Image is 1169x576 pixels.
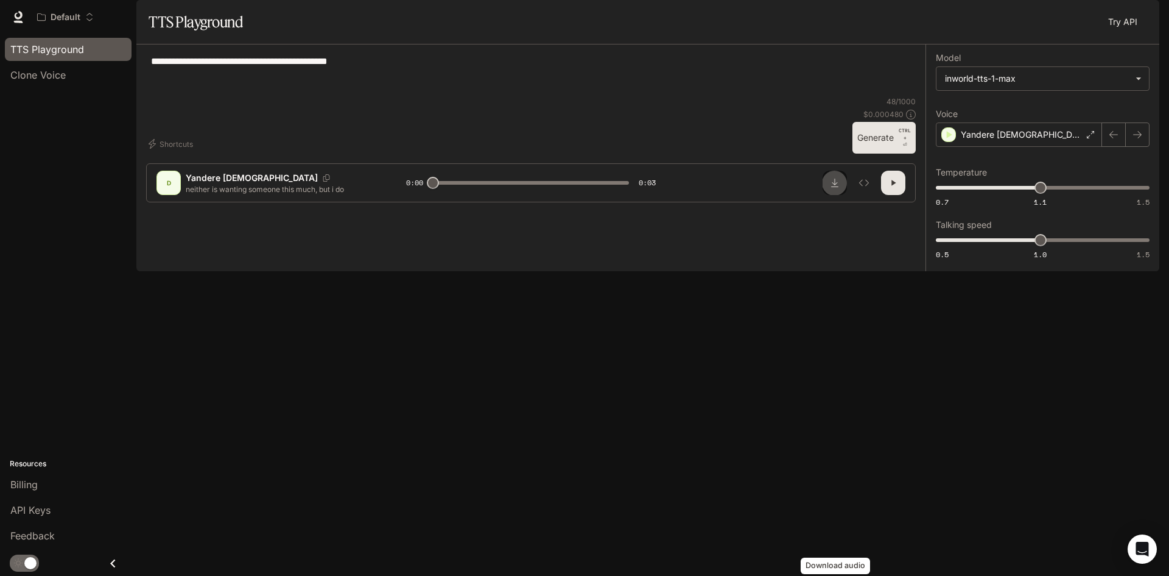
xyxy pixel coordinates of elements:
[936,197,949,207] span: 0.7
[852,171,876,195] button: Inspect
[32,5,99,29] button: Open workspace menu
[936,67,1149,90] div: inworld-tts-1-max
[852,122,916,154] button: GenerateCTRL +⏎
[961,129,1082,141] p: Yandere [DEMOGRAPHIC_DATA]
[945,73,1129,85] div: inworld-tts-1-max
[1034,197,1047,207] span: 1.1
[1034,249,1047,260] span: 1.0
[936,168,987,177] p: Temperature
[936,249,949,260] span: 0.5
[639,177,656,189] span: 0:03
[149,10,243,34] h1: TTS Playground
[146,134,198,154] button: Shortcuts
[823,171,847,195] button: Download audio
[936,110,958,118] p: Voice
[936,221,992,229] p: Talking speed
[1137,249,1150,260] span: 1.5
[186,172,318,184] p: Yandere [DEMOGRAPHIC_DATA]
[1128,535,1157,564] div: Open Intercom Messenger
[51,12,80,23] p: Default
[936,54,961,62] p: Model
[899,127,911,149] p: ⏎
[406,177,423,189] span: 0:00
[318,174,335,182] button: Copy Voice ID
[886,96,916,107] p: 48 / 1000
[1103,10,1142,34] a: Try API
[801,558,870,574] div: Download audio
[863,109,904,119] p: $ 0.000480
[186,184,377,194] p: neither is wanting someone this much, but i do
[1137,197,1150,207] span: 1.5
[159,173,178,193] div: D
[899,127,911,141] p: CTRL +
